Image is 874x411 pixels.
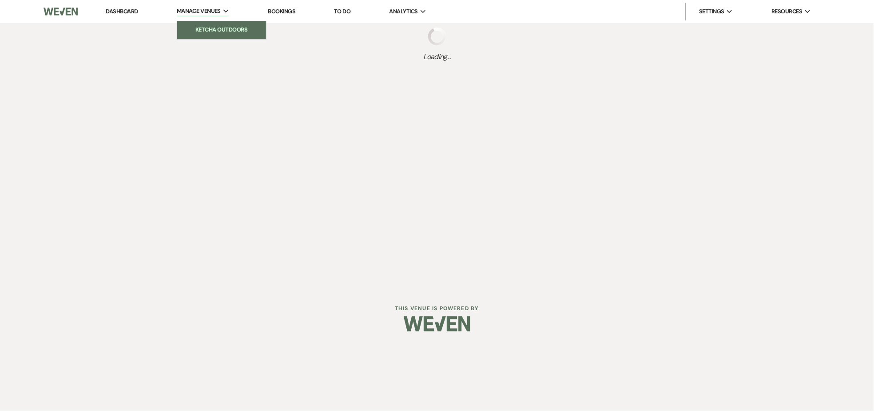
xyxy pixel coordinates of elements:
[268,8,295,15] a: Bookings
[772,7,802,16] span: Resources
[404,308,470,339] img: Weven Logo
[334,8,350,15] a: To Do
[699,7,724,16] span: Settings
[44,2,78,21] img: Weven Logo
[428,28,446,45] img: loading spinner
[389,7,418,16] span: Analytics
[106,8,138,15] a: Dashboard
[177,7,221,16] span: Manage Venues
[177,21,266,39] a: Ketcha Outdoors
[424,52,451,62] span: Loading...
[182,25,262,34] li: Ketcha Outdoors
